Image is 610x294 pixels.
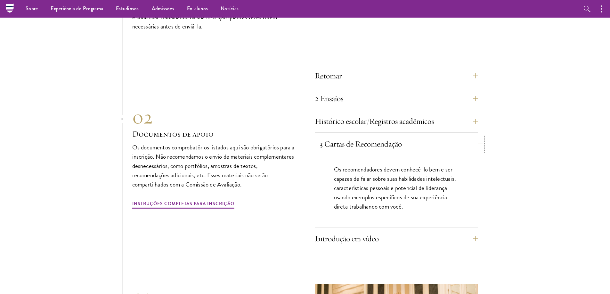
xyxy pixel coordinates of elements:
[152,5,174,12] font: Admissões
[221,5,239,12] font: Notícias
[26,5,38,12] font: Sobre
[315,91,478,106] button: 2 Ensaios
[132,200,234,207] font: Instruções completas para inscrição
[315,231,478,246] button: Introdução em vídeo
[315,68,478,83] button: Retomar
[132,143,295,189] font: Os documentos comprobatórios listados aqui são obrigatórios para a inscrição. Não recomendamos o ...
[187,5,208,12] font: Ex-alunos
[116,5,139,12] font: Estudiosos
[315,93,343,103] font: 2 Ensaios
[315,71,342,81] font: Retomar
[315,116,434,126] font: Histórico escolar/Registros acadêmicos
[334,165,456,211] font: Os recomendadores devem conhecê-lo bem e ser capazes de falar sobre suas habilidades intelectuais...
[132,105,153,129] font: 02
[320,139,402,149] font: 3 Cartas de Recomendação
[320,136,483,152] button: 3 Cartas de Recomendação
[315,234,379,243] font: Introdução em vídeo
[51,5,103,12] font: Experiência do Programa
[132,199,234,210] a: Instruções completas para inscrição
[132,129,214,139] font: Documentos de apoio
[315,114,478,129] button: Histórico escolar/Registros acadêmicos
